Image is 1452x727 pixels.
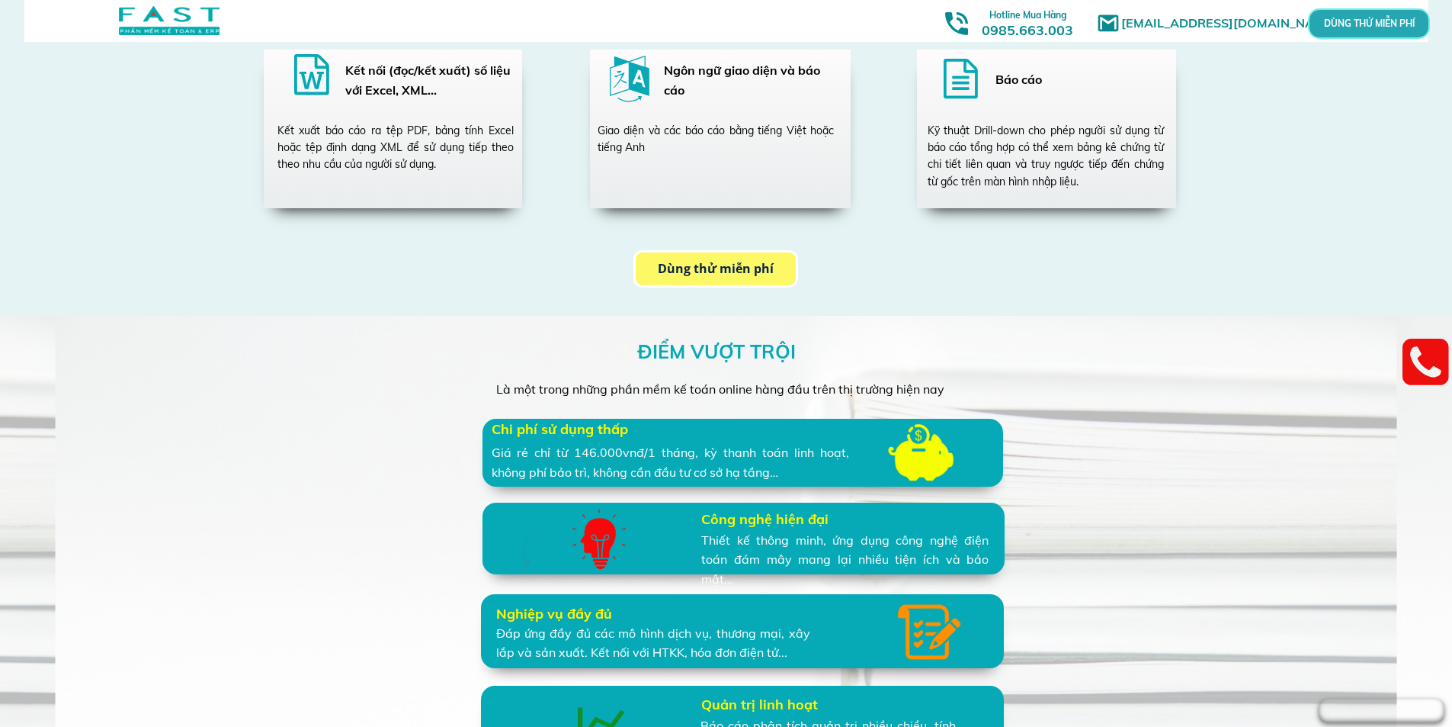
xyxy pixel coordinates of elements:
[277,122,514,173] div: Kết xuất báo cáo ra tệp PDF, bảng tính Excel hoặc tệp định dạng XML để sử dụng tiếp theo theo nhu...
[965,5,1090,38] h3: 0985.663.003
[989,9,1066,21] span: Hotline Mua Hàng
[664,61,832,100] h3: Ngôn ngữ giao diện và báo cáo
[492,443,849,482] div: Giá rẻ chỉ từ 146.000vnđ/1 tháng, kỳ thanh toán linh hoạt, không phí bảo trì, không cần đầu tư cơ...
[928,122,1164,191] div: Kỹ thuật Drill-down cho phép người sử dụng từ báo cáo tổng hợp có thể xem bảng kê chứng từ chi ti...
[496,624,810,663] div: Đáp ứng đầy đủ các mô hình dịch vụ, thương mại, xây lắp và sản xuất. Kết nối với HTKK, hóa đơn đi...
[636,253,795,285] p: Dùng thử miễn phí
[995,70,1164,90] h3: Báo cáo
[1338,17,1399,31] p: DÙNG THỬ MIỄN PHÍ
[637,336,804,367] h3: ĐIỂM VƯỢT TRỘI
[701,694,827,716] h3: Quản trị linh hoạt
[701,509,941,531] h3: Công nghệ hiện đại
[492,419,634,441] h3: Chi phí sử dụng thấp
[701,531,989,590] div: Thiết kế thông minh, ứng dụng công nghệ điện toán đám mây mang lại nhiều tiện ích và bảo mật…
[496,380,957,400] div: Là một trong những phần mềm kế toán online hàng đầu trên thị trường hiện nay
[345,61,514,100] h3: Kết nối (đọc/kết xuất) số liệu với Excel, XML…
[598,122,834,156] div: Giao diện và các báo cáo bằng tiếng Việt hoặc tiếng Anh
[1121,14,1346,34] h1: [EMAIL_ADDRESS][DOMAIN_NAME]
[496,603,690,626] h3: Nghiệp vụ đầy đủ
